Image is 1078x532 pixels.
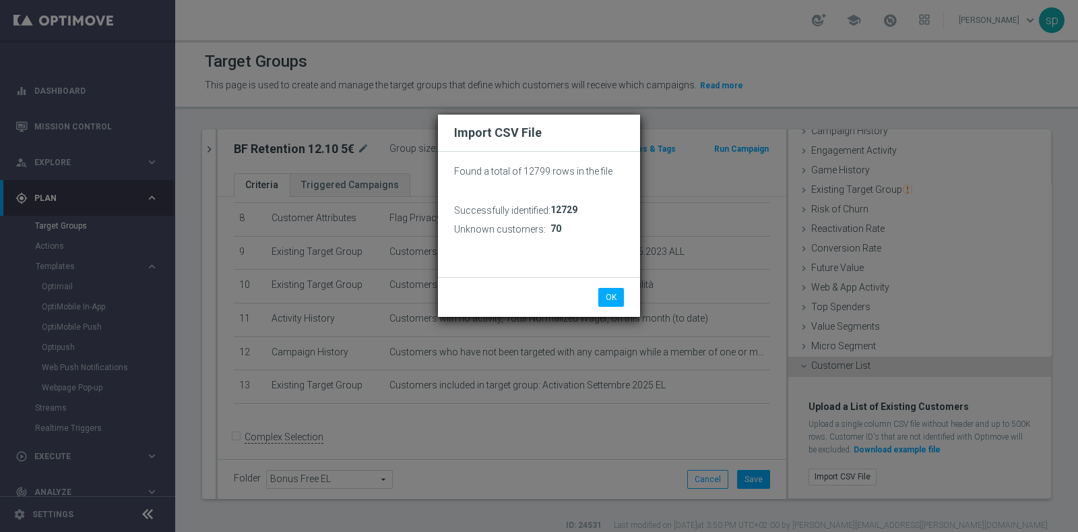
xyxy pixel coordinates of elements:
h2: Import CSV File [454,125,624,141]
h3: Unknown customers: [454,223,546,235]
span: 12729 [550,204,577,216]
button: OK [598,288,624,307]
h3: Successfully identified: [454,204,550,216]
p: Found a total of 12799 rows in the file [454,165,624,177]
span: 70 [550,223,561,235]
